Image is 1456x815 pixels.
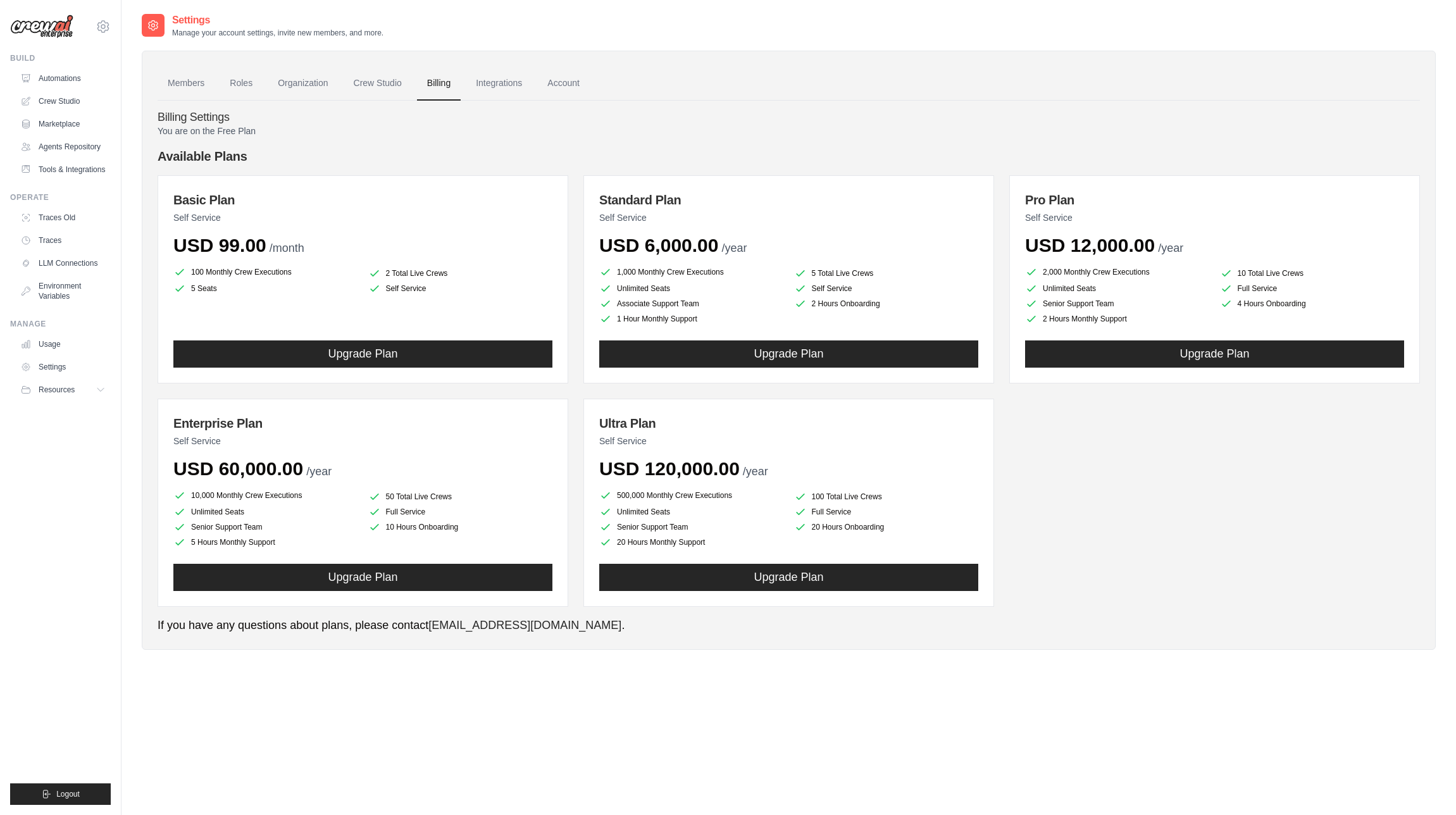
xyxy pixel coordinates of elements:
[537,66,590,101] a: Account
[158,66,215,101] a: Members
[172,13,383,28] h2: Settings
[1025,282,1210,295] li: Unlimited Seats
[15,230,111,251] a: Traces
[599,506,784,518] li: Unlimited Seats
[794,506,979,518] li: Full Service
[173,506,358,518] li: Unlimited Seats
[270,242,304,254] span: /month
[599,297,784,310] li: Associate Support Team
[1220,297,1405,310] li: 4 Hours Onboarding
[599,235,718,256] span: USD 6,000.00
[173,458,303,479] span: USD 60,000.00
[599,264,784,280] li: 1,000 Monthly Crew Executions
[599,488,784,503] li: 500,000 Monthly Crew Executions
[794,490,979,503] li: 100 Total Live Crews
[220,66,263,101] a: Roles
[173,488,358,503] li: 10,000 Monthly Crew Executions
[158,147,1420,165] h4: Available Plans
[1025,340,1404,368] button: Upgrade Plan
[743,465,768,478] span: /year
[173,211,552,224] p: Self Service
[268,66,338,101] a: Organization
[1025,297,1210,310] li: Senior Support Team
[368,506,553,518] li: Full Service
[173,191,552,209] h3: Basic Plan
[794,267,979,280] li: 5 Total Live Crews
[173,340,552,368] button: Upgrade Plan
[173,564,552,591] button: Upgrade Plan
[599,521,784,533] li: Senior Support Team
[10,15,73,39] img: Logo
[173,536,358,549] li: 5 Hours Monthly Support
[15,276,111,306] a: Environment Variables
[599,435,978,447] p: Self Service
[1158,242,1183,254] span: /year
[15,159,111,180] a: Tools & Integrations
[794,297,979,310] li: 2 Hours Onboarding
[158,617,1420,634] p: If you have any questions about plans, please contact .
[344,66,412,101] a: Crew Studio
[599,414,978,432] h3: Ultra Plan
[599,340,978,368] button: Upgrade Plan
[599,564,978,591] button: Upgrade Plan
[1025,211,1404,224] p: Self Service
[599,313,784,325] li: 1 Hour Monthly Support
[368,267,553,280] li: 2 Total Live Crews
[15,253,111,273] a: LLM Connections
[10,192,111,202] div: Operate
[39,385,75,395] span: Resources
[1025,264,1210,280] li: 2,000 Monthly Crew Executions
[158,111,1420,125] h4: Billing Settings
[173,264,358,280] li: 100 Monthly Crew Executions
[599,536,784,549] li: 20 Hours Monthly Support
[10,53,111,63] div: Build
[1025,191,1404,209] h3: Pro Plan
[417,66,461,101] a: Billing
[599,282,784,295] li: Unlimited Seats
[173,235,266,256] span: USD 99.00
[15,68,111,89] a: Automations
[158,125,1420,137] p: You are on the Free Plan
[15,357,111,377] a: Settings
[15,91,111,111] a: Crew Studio
[599,458,740,479] span: USD 120,000.00
[15,380,111,400] button: Resources
[56,789,80,799] span: Logout
[173,414,552,432] h3: Enterprise Plan
[599,191,978,209] h3: Standard Plan
[10,319,111,329] div: Manage
[15,334,111,354] a: Usage
[599,211,978,224] p: Self Service
[1220,282,1405,295] li: Full Service
[428,619,621,631] a: [EMAIL_ADDRESS][DOMAIN_NAME]
[1220,267,1405,280] li: 10 Total Live Crews
[368,282,553,295] li: Self Service
[10,783,111,805] button: Logout
[173,435,552,447] p: Self Service
[466,66,532,101] a: Integrations
[15,114,111,134] a: Marketplace
[368,521,553,533] li: 10 Hours Onboarding
[15,137,111,157] a: Agents Repository
[794,282,979,295] li: Self Service
[173,282,358,295] li: 5 Seats
[172,28,383,38] p: Manage your account settings, invite new members, and more.
[1025,235,1155,256] span: USD 12,000.00
[173,521,358,533] li: Senior Support Team
[15,208,111,228] a: Traces Old
[368,490,553,503] li: 50 Total Live Crews
[1025,313,1210,325] li: 2 Hours Monthly Support
[794,521,979,533] li: 20 Hours Onboarding
[721,242,747,254] span: /year
[306,465,332,478] span: /year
